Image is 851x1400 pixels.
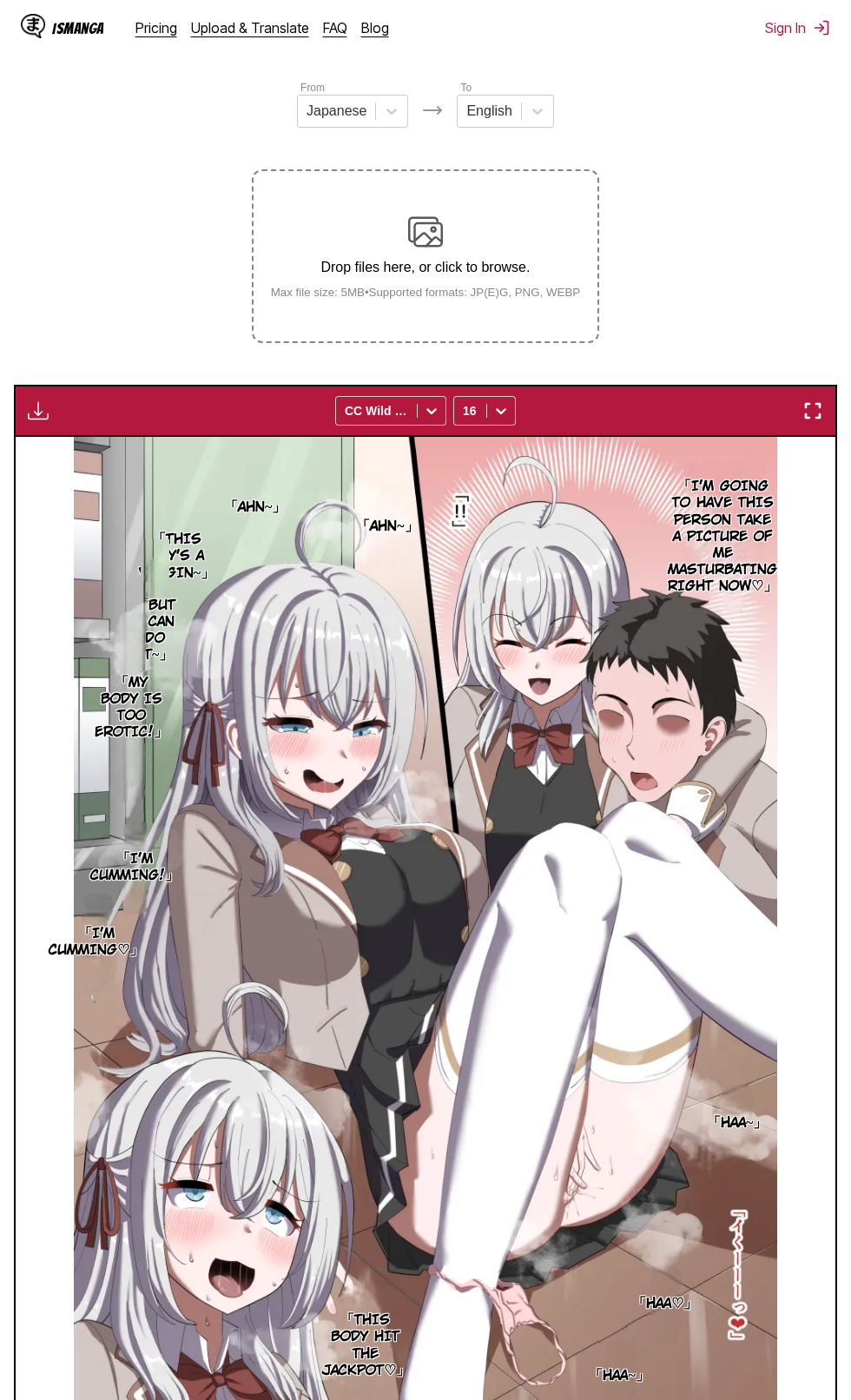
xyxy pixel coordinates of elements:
[323,19,347,36] a: FAQ
[91,670,171,744] p: 「My body is too erotic!」
[318,1308,413,1382] p: 「This body hit the jackpot♡」
[460,82,472,94] label: To
[191,19,309,36] a: Upload & Translate
[629,1291,701,1315] p: 「Haa♡」
[135,527,218,584] p: 「This guy's a virgin~」
[131,593,179,667] p: 「But I can do it~」
[664,474,781,598] p: 「I'm going to have this person take a picture of me masturbating right now♡」
[28,400,49,421] img: Download translated images
[135,19,177,36] a: Pricing
[257,260,595,275] p: Drop files here, or click to browse.
[300,82,325,94] label: From
[52,20,104,36] div: IsManga
[813,19,830,36] img: Sign out
[361,19,389,36] a: Blog
[21,14,45,38] img: IsManga Logo
[45,921,147,961] p: 「I'm cumming♡」
[422,100,443,121] img: Languages icon
[257,286,595,299] small: Max file size: 5MB • Supported formats: JP(E)G, PNG, WEBP
[585,1364,652,1387] p: 「Haa~」
[87,847,182,887] p: 「I'm cumming!」
[353,514,421,538] p: 「Ahn~」
[765,19,830,36] button: Sign In
[802,400,823,421] img: Enter fullscreen
[21,14,135,42] a: IsManga LogoIsManga
[221,495,289,518] p: 「Ahn~」
[703,1111,770,1134] p: 「Haa~」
